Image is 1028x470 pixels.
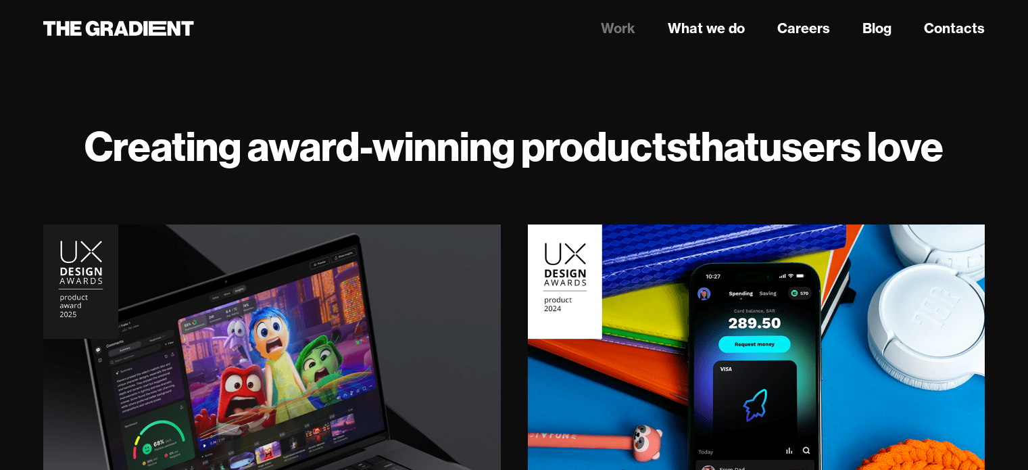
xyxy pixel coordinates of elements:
[43,122,985,170] h1: Creating award-winning products users love
[668,18,745,39] a: What we do
[687,120,759,172] strong: that
[862,18,891,39] a: Blog
[601,18,635,39] a: Work
[777,18,830,39] a: Careers
[924,18,985,39] a: Contacts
